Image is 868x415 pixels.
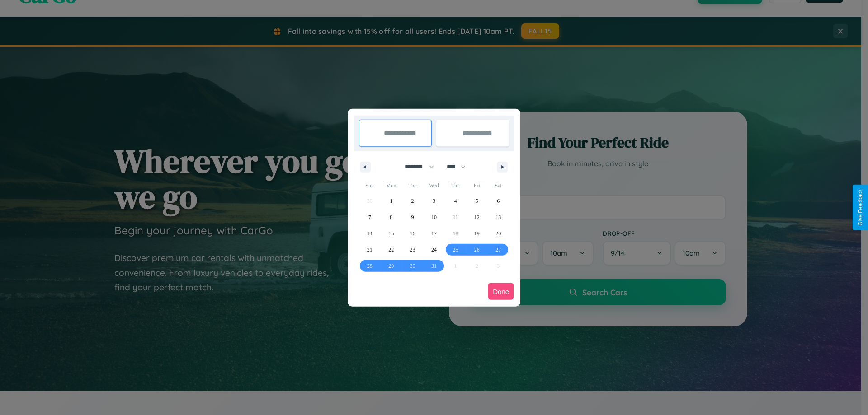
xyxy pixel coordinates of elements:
[402,242,423,258] button: 23
[466,225,487,242] button: 19
[445,242,466,258] button: 25
[380,178,401,193] span: Mon
[466,193,487,209] button: 5
[402,178,423,193] span: Tue
[359,209,380,225] button: 7
[411,193,414,209] span: 2
[474,225,480,242] span: 19
[388,242,394,258] span: 22
[423,209,444,225] button: 10
[402,193,423,209] button: 2
[423,178,444,193] span: Wed
[359,258,380,274] button: 28
[410,258,415,274] span: 30
[410,242,415,258] span: 23
[402,258,423,274] button: 30
[453,209,458,225] span: 11
[390,209,392,225] span: 8
[411,209,414,225] span: 9
[380,209,401,225] button: 8
[423,258,444,274] button: 31
[431,209,437,225] span: 10
[359,242,380,258] button: 21
[380,242,401,258] button: 22
[453,242,458,258] span: 25
[423,193,444,209] button: 3
[474,209,480,225] span: 12
[390,193,392,209] span: 1
[474,242,480,258] span: 26
[445,178,466,193] span: Thu
[402,225,423,242] button: 16
[367,225,373,242] span: 14
[445,209,466,225] button: 11
[488,283,514,300] button: Done
[359,225,380,242] button: 14
[488,178,509,193] span: Sat
[488,193,509,209] button: 6
[380,225,401,242] button: 15
[433,193,435,209] span: 3
[466,209,487,225] button: 12
[466,242,487,258] button: 26
[380,193,401,209] button: 1
[466,178,487,193] span: Fri
[410,225,415,242] span: 16
[367,242,373,258] span: 21
[367,258,373,274] span: 28
[453,225,458,242] span: 18
[488,209,509,225] button: 13
[388,225,394,242] span: 15
[423,225,444,242] button: 17
[388,258,394,274] span: 29
[495,242,501,258] span: 27
[431,225,437,242] span: 17
[497,193,500,209] span: 6
[445,193,466,209] button: 4
[380,258,401,274] button: 29
[431,242,437,258] span: 24
[488,225,509,242] button: 20
[423,242,444,258] button: 24
[495,225,501,242] span: 20
[431,258,437,274] span: 31
[495,209,501,225] span: 13
[857,189,863,226] div: Give Feedback
[445,225,466,242] button: 18
[454,193,457,209] span: 4
[488,242,509,258] button: 27
[368,209,371,225] span: 7
[476,193,478,209] span: 5
[402,209,423,225] button: 9
[359,178,380,193] span: Sun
